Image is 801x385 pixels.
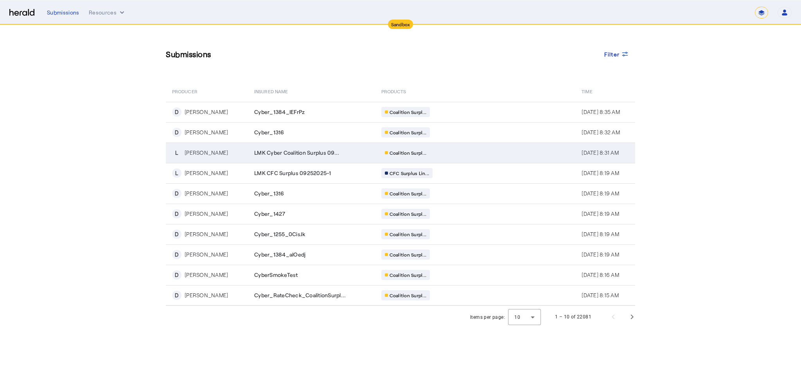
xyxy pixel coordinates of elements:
span: [DATE] 8:16 AM [582,271,619,278]
span: [DATE] 8:35 AM [582,108,620,115]
div: 1 – 10 of 22081 [555,313,591,321]
span: Coalition Surpl... [390,272,427,278]
div: [PERSON_NAME] [185,271,228,279]
span: [DATE] 8:19 AM [582,170,619,176]
button: Next page [623,307,641,326]
span: LMK Cyber Coalition Surplus 09... [254,149,339,157]
span: Coalition Surpl... [390,129,427,136]
span: PRODUCER [172,87,198,95]
span: Cyber_1427 [254,210,286,218]
span: [DATE] 8:19 AM [582,210,619,217]
span: LMK CFC Surplus 09252025-1 [254,169,331,177]
span: Coalition Surpl... [390,150,427,156]
span: Coalition Surpl... [390,292,427,298]
div: [PERSON_NAME] [185,169,228,177]
span: CFC Surplus Lin... [390,170,429,176]
span: Time [582,87,592,95]
div: L [172,168,181,178]
span: Coalition Surpl... [390,231,427,237]
div: [PERSON_NAME] [185,251,228,258]
span: Cyber_1384_aIOedj [254,251,305,258]
span: PRODUCTS [381,87,406,95]
div: D [172,230,181,239]
div: D [172,291,181,300]
div: Sandbox [388,20,413,29]
div: [PERSON_NAME] [185,291,228,299]
span: Coalition Surpl... [390,251,427,258]
div: D [172,189,181,198]
span: [DATE] 8:15 AM [582,292,619,298]
div: [PERSON_NAME] [185,108,228,116]
span: Coalition Surpl... [390,211,427,217]
span: Cyber_1316 [254,128,284,136]
button: Resources dropdown menu [89,9,126,16]
span: Filter [604,50,620,58]
div: Items per page: [470,313,505,321]
div: D [172,209,181,219]
div: D [172,128,181,137]
h3: Submissions [166,49,211,60]
span: Coalition Surpl... [390,109,427,115]
div: D [172,107,181,117]
div: D [172,250,181,259]
img: Herald Logo [9,9,34,16]
div: D [172,270,181,280]
div: [PERSON_NAME] [185,128,228,136]
span: CyberSmokeTest [254,271,298,279]
div: [PERSON_NAME] [185,149,228,157]
div: [PERSON_NAME] [185,190,228,197]
span: [DATE] 8:19 AM [582,231,619,237]
span: [DATE] 8:19 AM [582,251,619,258]
span: [DATE] 8:32 AM [582,129,620,136]
button: Filter [598,47,636,61]
span: Cyber_1384_IEFrPz [254,108,305,116]
span: Cyber_1255_0CisJk [254,230,305,238]
span: [DATE] 8:31 AM [582,149,619,156]
div: [PERSON_NAME] [185,230,228,238]
span: Insured Name [254,87,288,95]
table: Table view of all submissions by your platform [166,80,635,306]
span: [DATE] 8:19 AM [582,190,619,197]
div: Submissions [47,9,79,16]
div: [PERSON_NAME] [185,210,228,218]
div: L [172,148,181,157]
span: Cyber_1316 [254,190,284,197]
span: Coalition Surpl... [390,190,427,197]
span: Cyber_RateCheck_CoalitionSurpl... [254,291,346,299]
